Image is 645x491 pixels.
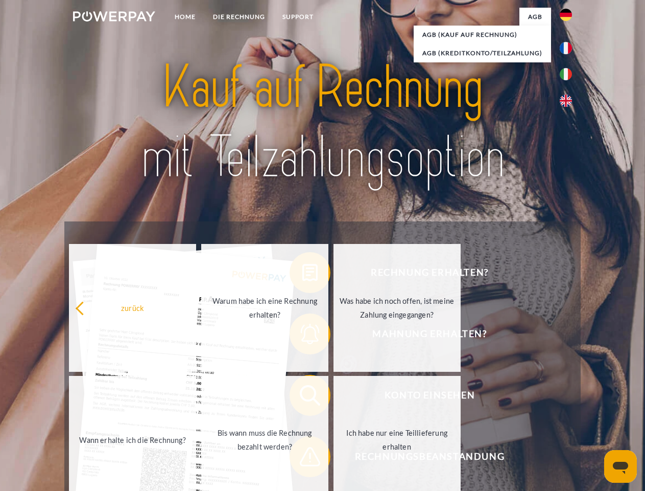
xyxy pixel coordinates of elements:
[75,301,190,315] div: zurück
[98,49,547,196] img: title-powerpay_de.svg
[204,8,274,26] a: DIE RECHNUNG
[560,68,572,80] img: it
[75,433,190,447] div: Wann erhalte ich die Rechnung?
[604,450,637,483] iframe: Button to launch messaging window
[560,95,572,107] img: en
[207,294,322,322] div: Warum habe ich eine Rechnung erhalten?
[560,42,572,54] img: fr
[73,11,155,21] img: logo-powerpay-white.svg
[333,244,461,372] a: Was habe ich noch offen, ist meine Zahlung eingegangen?
[560,9,572,21] img: de
[414,44,551,62] a: AGB (Kreditkonto/Teilzahlung)
[340,426,455,454] div: Ich habe nur eine Teillieferung erhalten
[274,8,322,26] a: SUPPORT
[207,426,322,454] div: Bis wann muss die Rechnung bezahlt werden?
[414,26,551,44] a: AGB (Kauf auf Rechnung)
[340,294,455,322] div: Was habe ich noch offen, ist meine Zahlung eingegangen?
[166,8,204,26] a: Home
[519,8,551,26] a: agb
